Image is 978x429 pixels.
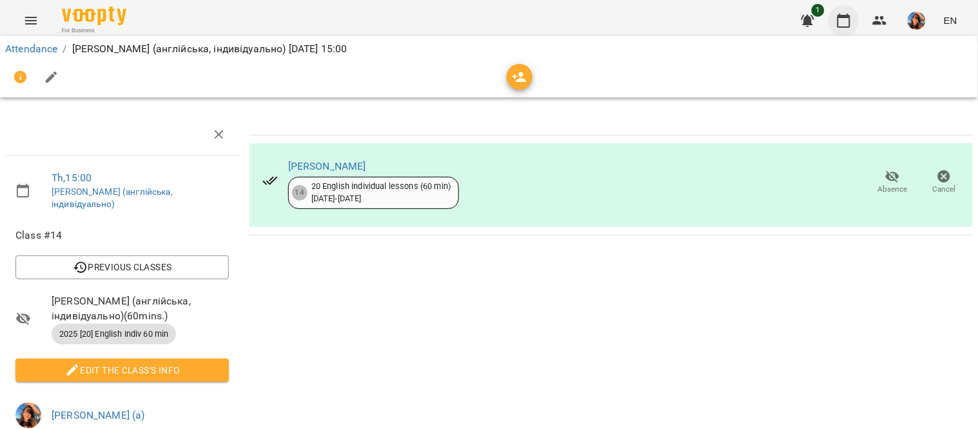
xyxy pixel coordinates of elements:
[52,409,145,421] a: [PERSON_NAME] (а)
[26,363,219,378] span: Edit the class's Info
[52,294,229,324] span: [PERSON_NAME] (англійська, індивідуально) ( 60 mins. )
[63,41,66,57] li: /
[933,184,956,195] span: Cancel
[292,185,308,201] div: 14
[15,228,229,243] span: Class #14
[26,259,219,275] span: Previous Classes
[15,5,46,36] button: Menu
[812,4,825,17] span: 1
[62,6,126,25] img: Voopty Logo
[52,328,176,340] span: 2025 [20] English Indiv 60 min
[15,403,41,428] img: a3cfe7ef423bcf5e9dc77126c78d7dbf.jpg
[15,255,229,279] button: Previous Classes
[919,165,970,201] button: Cancel
[939,8,963,32] button: EN
[5,43,57,55] a: Attendance
[15,359,229,382] button: Edit the class's Info
[944,14,957,27] span: EN
[908,12,926,30] img: a3cfe7ef423bcf5e9dc77126c78d7dbf.jpg
[52,172,92,184] a: Th , 15:00
[867,165,919,201] button: Absence
[5,41,973,57] nav: breadcrumb
[72,41,347,57] p: [PERSON_NAME] (англійська, індивідуально) [DATE] 15:00
[62,26,126,35] span: For Business
[311,181,451,205] div: 20 English individual lessons (60 min) [DATE] - [DATE]
[288,160,366,172] a: [PERSON_NAME]
[878,184,908,195] span: Absence
[52,186,173,210] a: [PERSON_NAME] (англійська, індивідуально)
